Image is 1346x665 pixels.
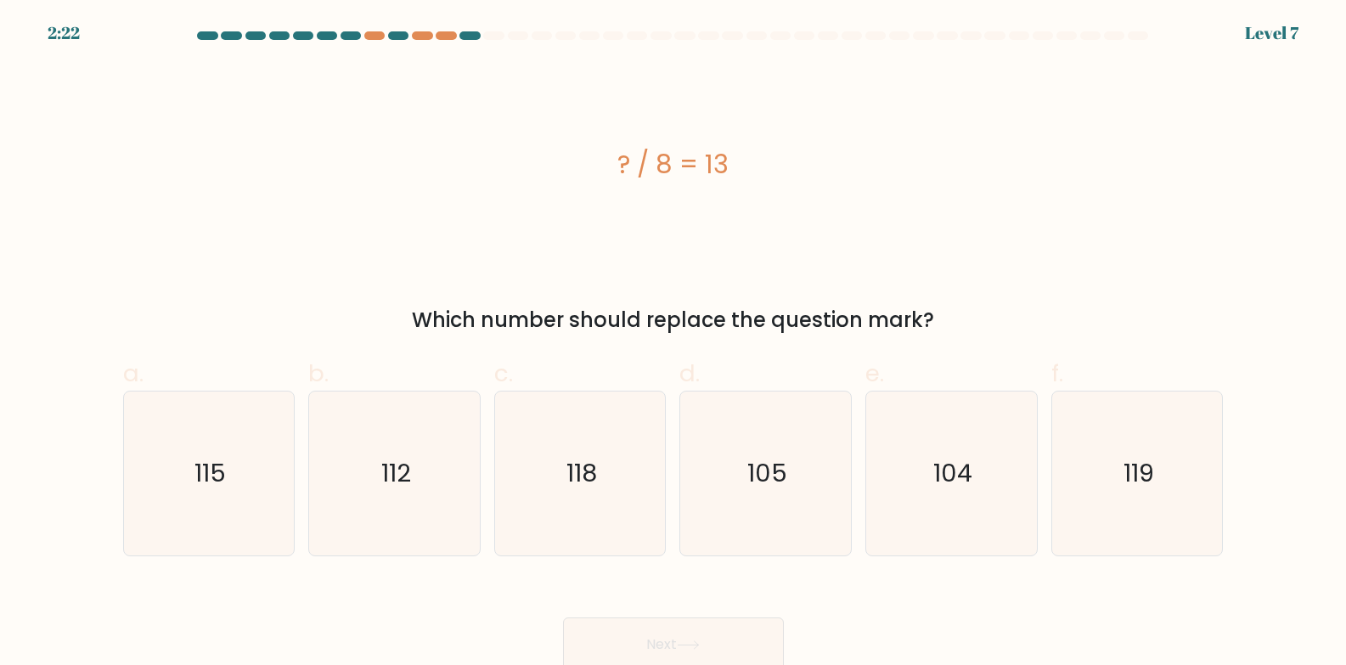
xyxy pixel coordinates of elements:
[194,457,226,491] text: 115
[1051,357,1063,390] span: f.
[494,357,513,390] span: c.
[308,357,329,390] span: b.
[123,145,1224,183] div: ? / 8 = 13
[566,457,597,491] text: 118
[933,457,972,491] text: 104
[48,20,80,46] div: 2:22
[381,457,411,491] text: 112
[1124,457,1154,491] text: 119
[747,457,787,491] text: 105
[679,357,700,390] span: d.
[865,357,884,390] span: e.
[123,357,144,390] span: a.
[133,305,1214,335] div: Which number should replace the question mark?
[1245,20,1298,46] div: Level 7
